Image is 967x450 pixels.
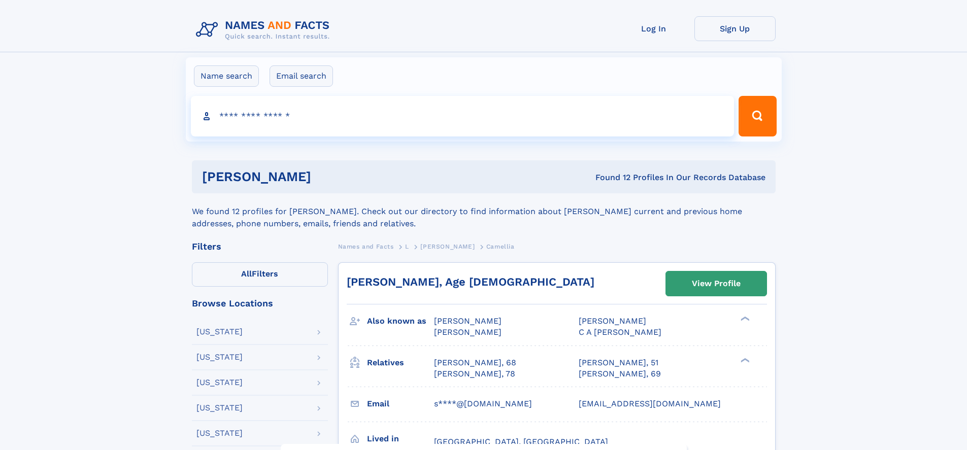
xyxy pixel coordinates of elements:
span: C A [PERSON_NAME] [579,327,661,337]
h3: Lived in [367,430,434,447]
label: Filters [192,262,328,287]
a: Sign Up [694,16,776,41]
a: [PERSON_NAME], 78 [434,368,515,379]
label: Email search [270,65,333,87]
div: [US_STATE] [196,404,243,412]
span: [PERSON_NAME] [579,316,646,326]
h1: [PERSON_NAME] [202,170,453,183]
label: Name search [194,65,259,87]
a: L [405,240,409,253]
span: [PERSON_NAME] [434,316,502,326]
a: View Profile [666,271,766,296]
button: Search Button [739,96,776,136]
div: [US_STATE] [196,353,243,361]
a: [PERSON_NAME], 69 [579,368,661,379]
a: [PERSON_NAME] [420,240,475,253]
span: All [241,269,252,279]
span: Camellia [486,243,515,250]
div: Browse Locations [192,299,328,308]
div: [US_STATE] [196,328,243,336]
span: [EMAIL_ADDRESS][DOMAIN_NAME] [579,399,721,408]
div: ❯ [738,316,750,322]
a: [PERSON_NAME], 51 [579,357,658,368]
div: View Profile [692,272,741,295]
div: We found 12 profiles for [PERSON_NAME]. Check out our directory to find information about [PERSON... [192,193,776,230]
div: ❯ [738,357,750,363]
h3: Relatives [367,354,434,371]
img: Logo Names and Facts [192,16,338,44]
a: [PERSON_NAME], 68 [434,357,516,368]
h3: Email [367,395,434,412]
a: Log In [613,16,694,41]
div: [US_STATE] [196,378,243,387]
span: L [405,243,409,250]
span: [GEOGRAPHIC_DATA], [GEOGRAPHIC_DATA] [434,437,608,446]
div: Found 12 Profiles In Our Records Database [453,172,765,183]
h3: Also known as [367,313,434,330]
span: [PERSON_NAME] [420,243,475,250]
div: [US_STATE] [196,429,243,437]
span: [PERSON_NAME] [434,327,502,337]
div: Filters [192,242,328,251]
input: search input [191,96,735,136]
a: Names and Facts [338,240,394,253]
a: [PERSON_NAME], Age [DEMOGRAPHIC_DATA] [347,275,594,288]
